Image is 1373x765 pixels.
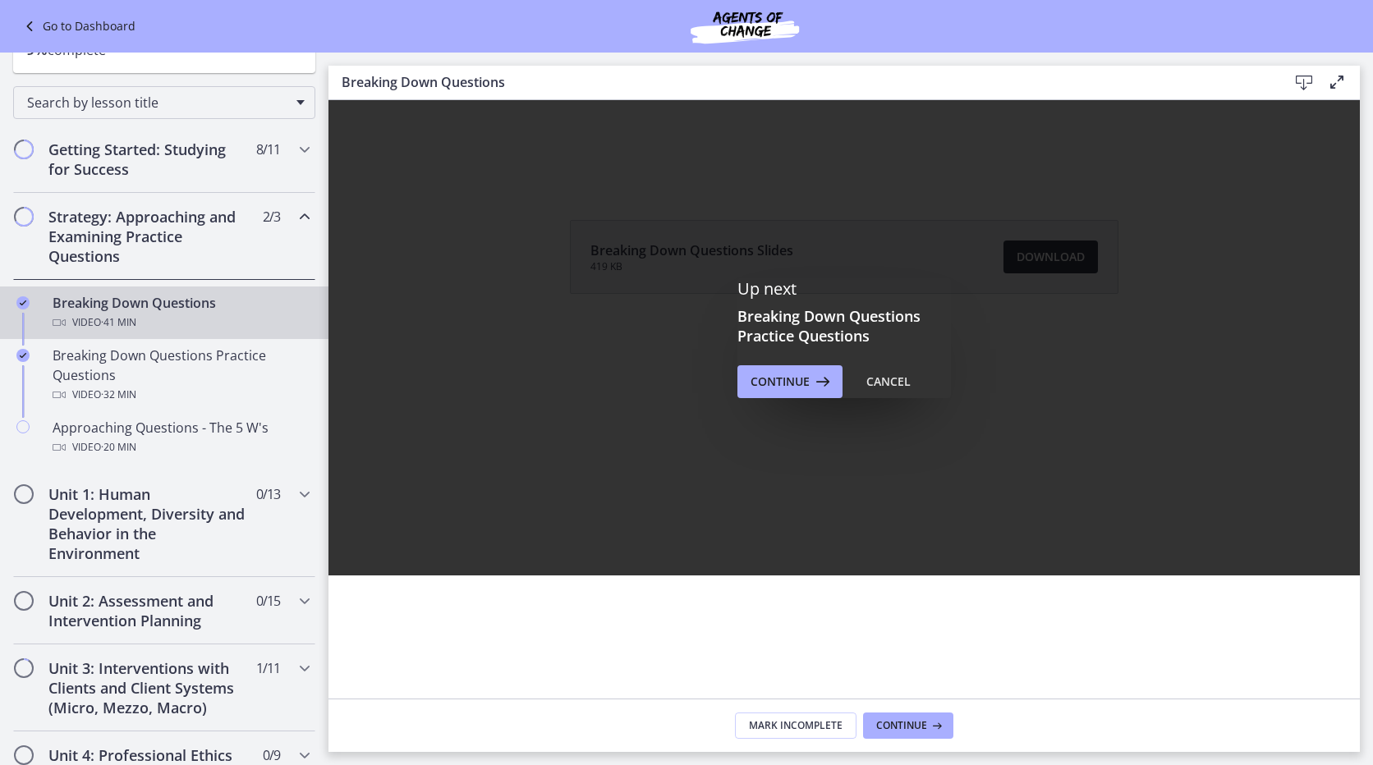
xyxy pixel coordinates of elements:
[737,365,843,398] button: Continue
[53,418,309,457] div: Approaching Questions - The 5 W's
[48,591,249,630] h2: Unit 2: Assessment and Intervention Planning
[20,16,135,36] a: Go to Dashboard
[101,437,136,457] span: · 20 min
[737,306,951,346] h3: Breaking Down Questions Practice Questions
[53,385,309,405] div: Video
[263,207,280,227] span: 2 / 3
[53,293,309,332] div: Breaking Down Questions
[256,140,280,159] span: 8 / 11
[101,313,136,332] span: · 41 min
[735,712,856,739] button: Mark Incomplete
[853,365,924,398] button: Cancel
[16,296,30,309] i: Completed
[256,591,280,611] span: 0 / 15
[101,385,136,405] span: · 32 min
[866,372,911,392] div: Cancel
[737,278,951,300] p: Up next
[646,7,843,46] img: Agents of Change
[263,745,280,765] span: 0 / 9
[13,86,315,119] div: Search by lesson title
[53,313,309,332] div: Video
[48,658,249,717] h2: Unit 3: Interventions with Clients and Client Systems (Micro, Mezzo, Macro)
[53,437,309,457] div: Video
[256,484,280,504] span: 0 / 13
[749,719,843,732] span: Mark Incomplete
[876,719,927,732] span: Continue
[16,349,30,362] i: Completed
[751,372,810,392] span: Continue
[48,140,249,179] h2: Getting Started: Studying for Success
[48,484,249,563] h2: Unit 1: Human Development, Diversity and Behavior in the Environment
[342,72,1261,92] h3: Breaking Down Questions
[48,207,249,266] h2: Strategy: Approaching and Examining Practice Questions
[53,346,309,405] div: Breaking Down Questions Practice Questions
[863,712,953,739] button: Continue
[27,94,288,112] span: Search by lesson title
[256,658,280,678] span: 1 / 11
